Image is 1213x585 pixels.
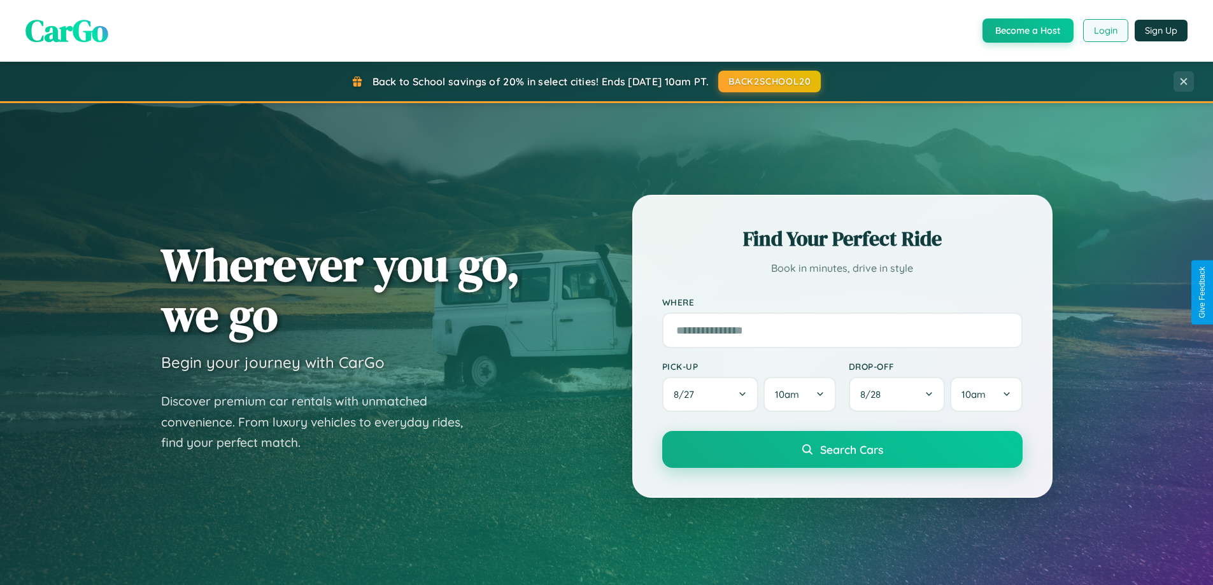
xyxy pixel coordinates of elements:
label: Where [662,297,1023,307]
button: Sign Up [1135,20,1188,41]
div: Give Feedback [1198,267,1207,318]
span: Back to School savings of 20% in select cities! Ends [DATE] 10am PT. [372,75,709,88]
p: Discover premium car rentals with unmatched convenience. From luxury vehicles to everyday rides, ... [161,391,479,453]
span: 10am [775,388,799,400]
button: Login [1083,19,1128,42]
p: Book in minutes, drive in style [662,259,1023,278]
h2: Find Your Perfect Ride [662,225,1023,253]
span: CarGo [25,10,108,52]
span: 8 / 28 [860,388,887,400]
span: 8 / 27 [674,388,700,400]
button: Search Cars [662,431,1023,468]
h1: Wherever you go, we go [161,239,520,340]
label: Pick-up [662,361,836,372]
span: 10am [961,388,986,400]
button: Become a Host [982,18,1074,43]
span: Search Cars [820,442,883,456]
button: 8/28 [849,377,946,412]
button: 8/27 [662,377,759,412]
button: 10am [763,377,835,412]
h3: Begin your journey with CarGo [161,353,385,372]
button: BACK2SCHOOL20 [718,71,821,92]
label: Drop-off [849,361,1023,372]
button: 10am [950,377,1022,412]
